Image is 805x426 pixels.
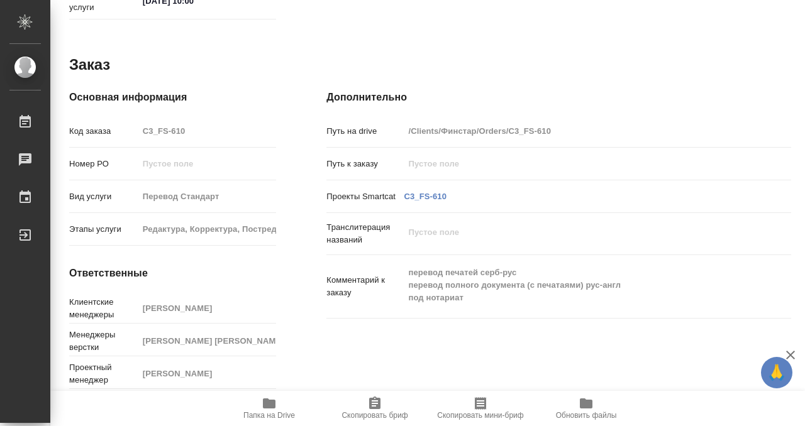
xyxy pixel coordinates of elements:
span: Скопировать бриф [341,411,408,420]
span: Обновить файлы [556,411,617,420]
button: Скопировать бриф [322,391,428,426]
p: Вид услуги [69,190,138,203]
span: Папка на Drive [243,411,295,420]
h4: Основная информация [69,90,276,105]
p: Путь на drive [326,125,404,138]
p: Транслитерация названий [326,221,404,246]
button: 🙏 [761,357,792,388]
input: Пустое поле [138,299,277,317]
p: Менеджеры верстки [69,329,138,354]
textarea: перевод печатей серб-рус перевод полного документа (с печатаями) рус-англ под нотариат [404,262,752,309]
button: Папка на Drive [216,391,322,426]
input: Пустое поле [404,122,752,140]
h2: Заказ [69,55,110,75]
span: 🙏 [766,359,787,386]
input: Пустое поле [138,155,277,173]
span: Скопировать мини-бриф [437,411,523,420]
input: Пустое поле [138,187,277,205]
input: Пустое поле [138,364,277,383]
h4: Дополнительно [326,90,791,105]
p: Код заказа [69,125,138,138]
p: Путь к заказу [326,158,404,170]
p: Проектный менеджер [69,361,138,386]
p: Номер РО [69,158,138,170]
p: Комментарий к заказу [326,274,404,299]
input: Пустое поле [138,122,277,140]
h4: Ответственные [69,266,276,281]
a: C3_FS-610 [404,192,447,201]
input: Пустое поле [138,332,277,350]
button: Скопировать мини-бриф [428,391,533,426]
button: Обновить файлы [533,391,639,426]
p: Клиентские менеджеры [69,296,138,321]
p: Этапы услуги [69,223,138,236]
input: Пустое поле [138,220,277,238]
p: Проекты Smartcat [326,190,404,203]
input: Пустое поле [404,155,752,173]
